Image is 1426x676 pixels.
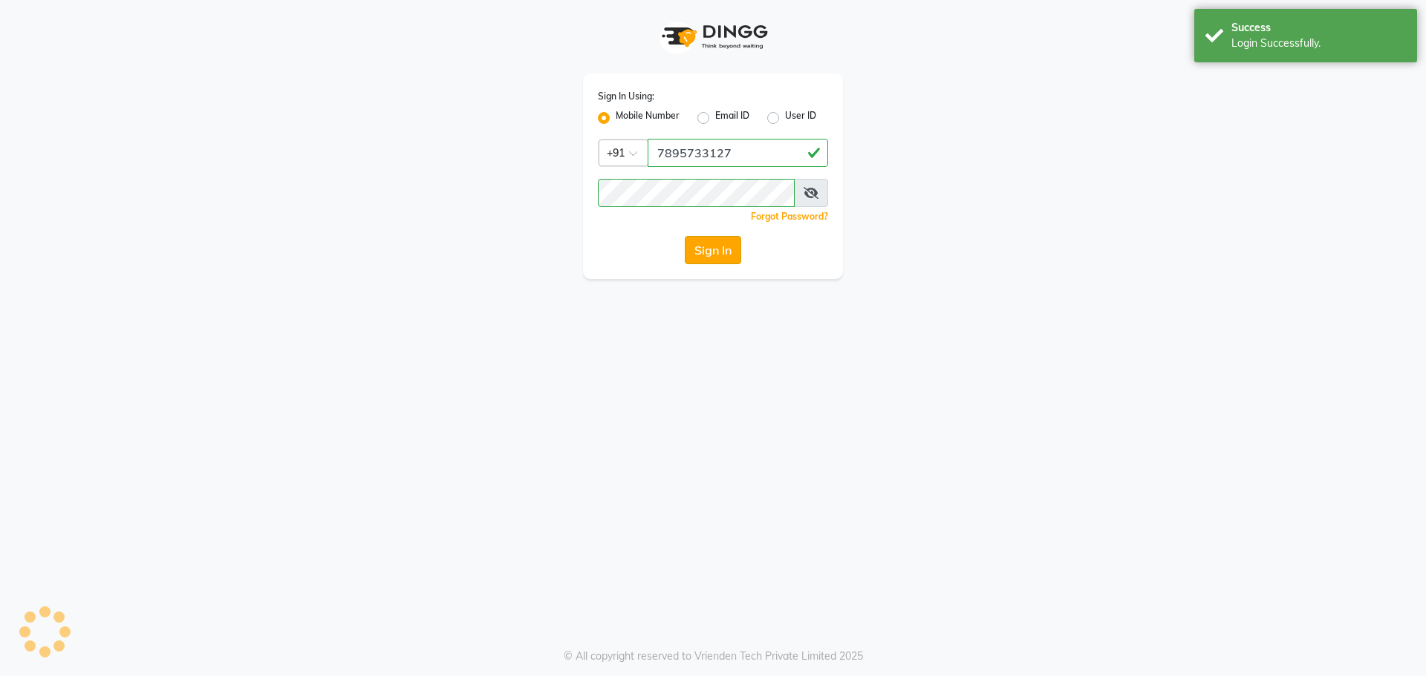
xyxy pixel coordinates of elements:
label: Email ID [715,109,749,127]
input: Username [598,179,795,207]
label: Sign In Using: [598,90,654,103]
button: Sign In [685,236,741,264]
label: User ID [785,109,816,127]
img: logo1.svg [654,15,772,59]
div: Login Successfully. [1231,36,1406,51]
a: Forgot Password? [751,211,828,222]
div: Success [1231,20,1406,36]
input: Username [648,139,828,167]
label: Mobile Number [616,109,680,127]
